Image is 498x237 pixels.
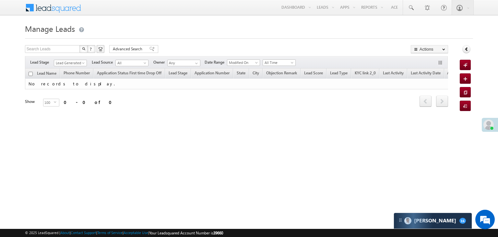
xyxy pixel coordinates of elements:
[301,69,326,78] a: Lead Score
[64,70,90,75] span: Phone Number
[263,69,300,78] a: Objection Remark
[398,218,403,223] img: carter-drag
[263,59,296,66] a: All Time
[436,96,448,107] a: next
[25,99,38,105] div: Show
[304,70,323,75] span: Lead Score
[237,70,245,75] span: State
[149,231,223,235] span: Your Leadsquared Account Number is
[192,60,200,67] a: Show All Items
[34,70,60,78] a: Lead Name
[253,70,259,75] span: City
[227,60,258,66] span: Modified On
[54,60,87,66] a: Lead Generated
[205,59,227,65] span: Date Range
[92,59,115,65] span: Lead Source
[115,60,148,66] a: All
[213,231,223,235] span: 39660
[351,69,379,78] a: KYC link 2_0
[167,60,200,66] input: Type to Search
[113,46,144,52] span: Advanced Search
[25,230,223,236] span: © 2025 LeadSquared | | | | |
[408,69,444,78] a: Last Activity Date
[25,23,75,34] span: Manage Leads
[459,218,466,224] span: 16
[227,59,260,66] a: Modified On
[153,59,167,65] span: Owner
[380,69,407,78] a: Last Activity
[60,231,70,235] a: About
[116,60,147,66] span: All
[54,101,59,104] span: select
[88,45,95,53] button: ?
[263,60,294,66] span: All Time
[124,231,148,235] a: Acceptable Use
[394,213,472,229] div: carter-dragCarter[PERSON_NAME]16
[30,59,54,65] span: Lead Stage
[445,69,460,78] span: Actions
[97,70,161,75] span: Application Status First time Drop Off
[165,69,191,78] a: Lead Stage
[266,70,297,75] span: Objection Remark
[330,70,348,75] span: Lead Type
[355,70,376,75] span: KYC link 2_0
[249,69,262,78] a: City
[25,79,467,89] td: No records to display.
[420,96,432,107] a: prev
[94,69,165,78] a: Application Status First time Drop Off
[404,217,411,224] img: Carter
[169,70,187,75] span: Lead Stage
[71,231,96,235] a: Contact Support
[327,69,351,78] a: Lead Type
[195,70,230,75] span: Application Number
[191,69,233,78] a: Application Number
[64,98,116,106] div: 0 - 0 of 0
[54,60,85,66] span: Lead Generated
[90,46,93,52] span: ?
[233,69,249,78] a: State
[29,72,33,76] input: Check all records
[82,47,85,50] img: Search
[97,231,123,235] a: Terms of Service
[43,99,54,106] span: 100
[60,69,93,78] a: Phone Number
[411,45,448,53] button: Actions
